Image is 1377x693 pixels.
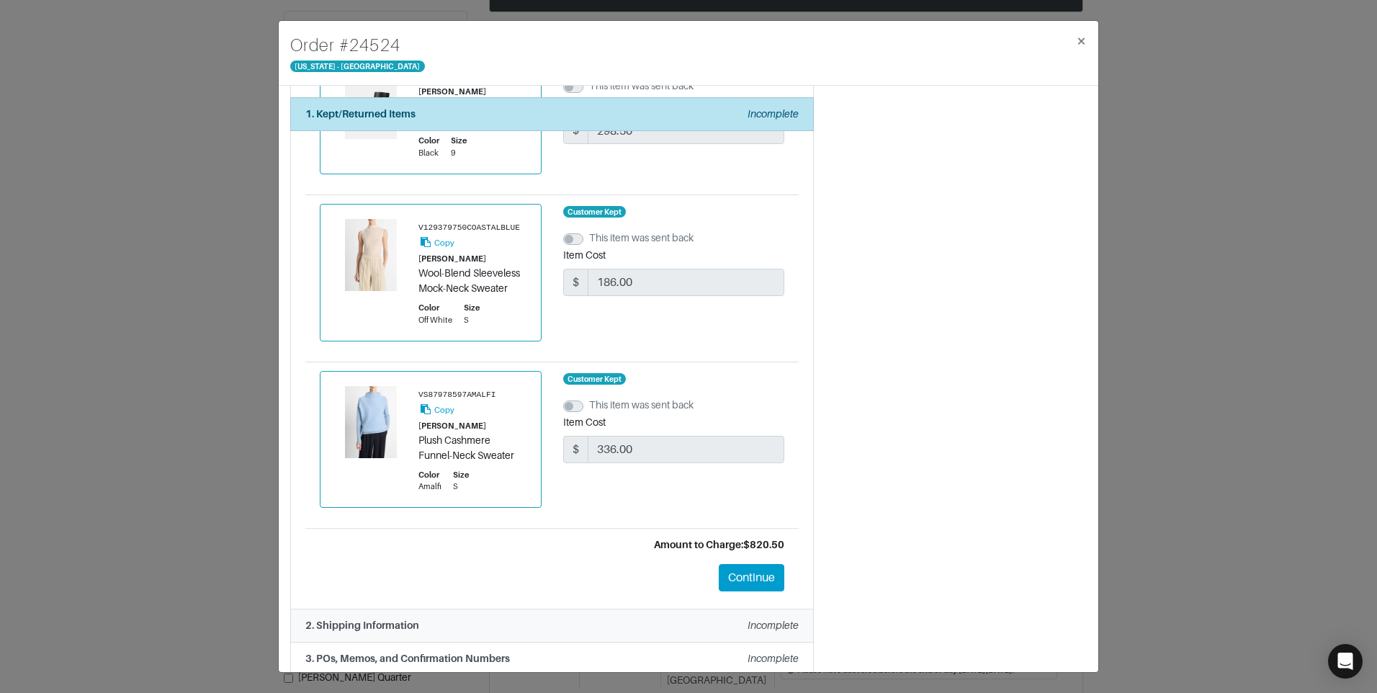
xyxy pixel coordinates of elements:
[589,79,694,94] label: This item was sent back
[464,302,480,314] div: Size
[418,314,452,326] div: Off White
[563,415,606,430] label: Item Cost
[418,401,455,418] button: Copy
[305,653,510,664] strong: 3. POs, Memos, and Confirmation Numbers
[451,135,467,147] div: Size
[305,108,416,120] strong: 1. Kept/Returned Items
[563,248,606,263] label: Item Cost
[418,390,495,399] small: VS87978597AMALFI
[589,398,694,413] label: This item was sent back
[418,266,526,296] div: Wool-Blend Sleeveless Mock-Neck Sweater
[451,147,467,159] div: 9
[563,436,588,463] span: $
[748,653,799,664] em: Incomplete
[563,269,588,296] span: $
[563,96,606,111] label: Item Cost
[335,219,407,291] img: Product
[563,206,627,218] span: Customer Kept
[320,537,784,553] div: Amount to Charge: $820.50
[290,32,425,58] h4: Order # 24524
[1076,31,1087,50] span: ×
[589,231,694,246] label: This item was sent back
[418,223,520,232] small: V129379750COASTALBLUE
[305,620,419,631] strong: 2. Shipping Information
[1064,21,1098,61] button: Close
[418,433,526,463] div: Plush Cashmere Funnel-Neck Sweater
[418,234,455,251] button: Copy
[335,386,407,458] img: Product
[453,480,469,493] div: S
[418,421,486,430] small: [PERSON_NAME]
[418,302,452,314] div: Color
[418,469,441,481] div: Color
[719,564,784,591] button: Continue
[748,620,799,631] em: Incomplete
[418,135,439,147] div: Color
[418,87,486,96] small: [PERSON_NAME]
[563,373,627,385] span: Customer Kept
[434,238,454,247] small: Copy
[434,406,454,414] small: Copy
[748,108,799,120] em: Incomplete
[1328,644,1363,679] div: Open Intercom Messenger
[464,314,480,326] div: S
[418,147,439,159] div: Black
[418,254,486,263] small: [PERSON_NAME]
[290,61,425,72] span: [US_STATE] - [GEOGRAPHIC_DATA]
[418,480,441,493] div: Amalfi
[453,469,469,481] div: Size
